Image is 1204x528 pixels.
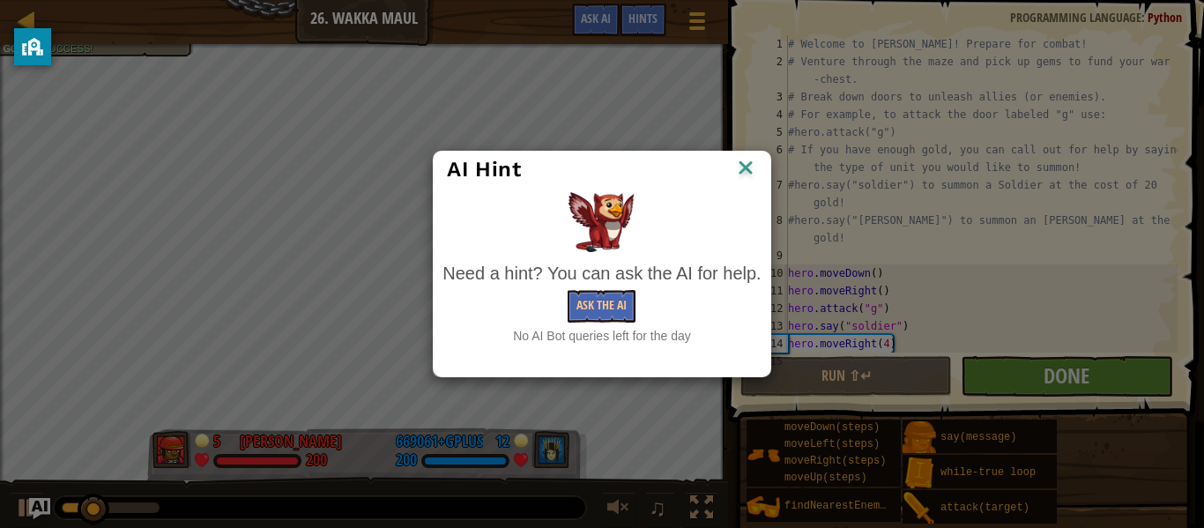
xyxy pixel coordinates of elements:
[442,327,761,345] div: No AI Bot queries left for the day
[442,261,761,286] div: Need a hint? You can ask the AI for help.
[568,290,635,323] button: Ask the AI
[734,156,757,182] img: IconClose.svg
[14,28,51,65] button: privacy banner
[569,192,635,252] img: AI Hint Animal
[447,157,521,182] span: AI Hint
